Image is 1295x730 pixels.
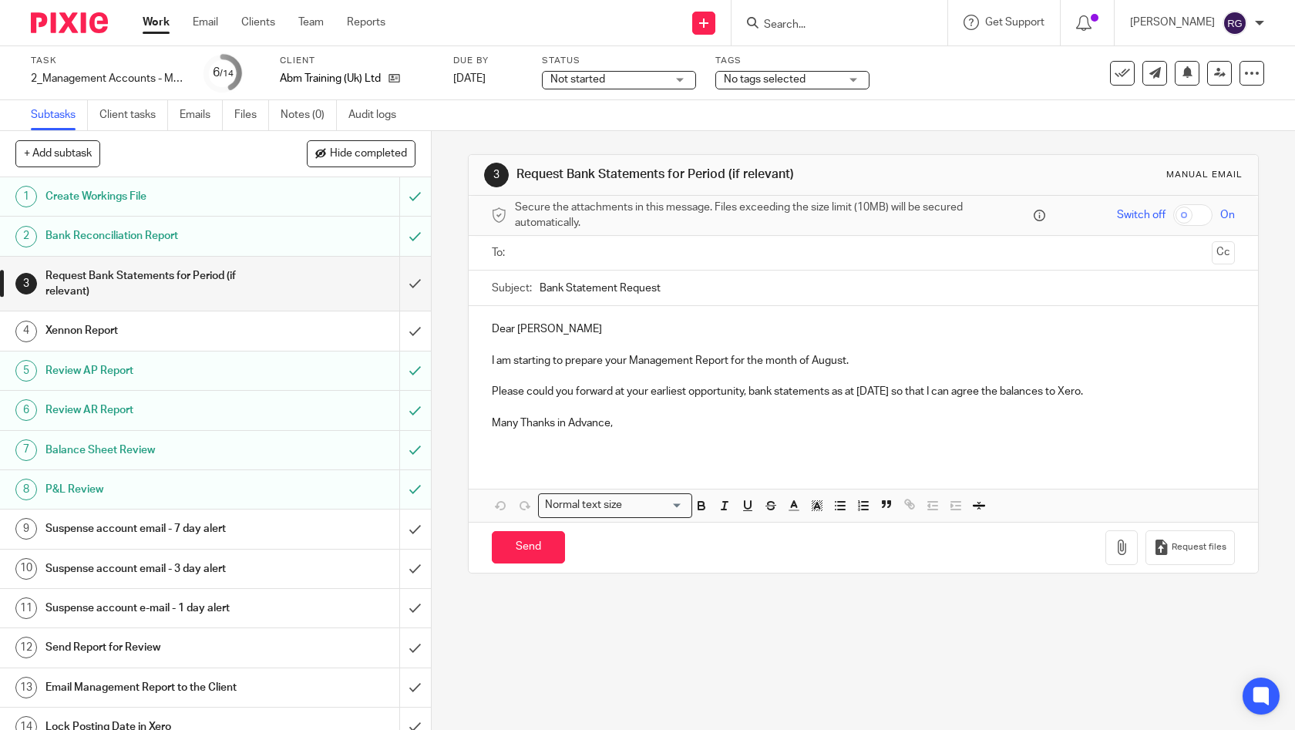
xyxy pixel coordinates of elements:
[15,558,37,580] div: 10
[492,245,509,261] label: To:
[31,71,185,86] div: 2_Management Accounts - Monthly - NEW - FWD
[15,439,37,461] div: 7
[15,518,37,540] div: 9
[193,15,218,30] a: Email
[45,319,271,342] h1: Xennon Report
[45,597,271,620] h1: Suspense account e-mail - 1 day alert
[1220,207,1235,223] span: On
[627,497,683,513] input: Search for option
[985,17,1044,28] span: Get Support
[1130,15,1215,30] p: [PERSON_NAME]
[220,69,234,78] small: /14
[280,71,381,86] p: Abm Training (Uk) Ltd
[298,15,324,30] a: Team
[1172,541,1226,553] span: Request files
[715,55,869,67] label: Tags
[1223,11,1247,35] img: svg%3E
[31,55,185,67] label: Task
[492,415,1236,431] p: Many Thanks in Advance,
[542,497,626,513] span: Normal text size
[99,100,168,130] a: Client tasks
[280,55,434,67] label: Client
[484,163,509,187] div: 3
[15,226,37,247] div: 2
[453,73,486,84] span: [DATE]
[330,148,407,160] span: Hide completed
[492,384,1236,399] p: Please could you forward at your earliest opportunity, bank statements as at [DATE] so that I can...
[15,637,37,658] div: 12
[348,100,408,130] a: Audit logs
[45,439,271,462] h1: Balance Sheet Review
[1145,530,1235,565] button: Request files
[45,676,271,699] h1: Email Management Report to the Client
[45,224,271,247] h1: Bank Reconciliation Report
[15,321,37,342] div: 4
[180,100,223,130] a: Emails
[453,55,523,67] label: Due by
[45,399,271,422] h1: Review AR Report
[542,55,696,67] label: Status
[492,281,532,296] label: Subject:
[143,15,170,30] a: Work
[15,677,37,698] div: 13
[538,493,692,517] div: Search for option
[516,167,896,183] h1: Request Bank Statements for Period (if relevant)
[45,359,271,382] h1: Review AP Report
[762,19,901,32] input: Search
[724,74,806,85] span: No tags selected
[1117,207,1165,223] span: Switch off
[15,273,37,294] div: 3
[15,399,37,421] div: 6
[241,15,275,30] a: Clients
[45,264,271,304] h1: Request Bank Statements for Period (if relevant)
[31,100,88,130] a: Subtasks
[15,360,37,382] div: 5
[31,12,108,33] img: Pixie
[492,353,1236,368] p: I am starting to prepare your Management Report for the month of August.
[281,100,337,130] a: Notes (0)
[550,74,605,85] span: Not started
[15,597,37,619] div: 11
[15,186,37,207] div: 1
[45,478,271,501] h1: P&L Review
[307,140,415,167] button: Hide completed
[1212,241,1235,264] button: Cc
[15,479,37,500] div: 8
[45,636,271,659] h1: Send Report for Review
[234,100,269,130] a: Files
[347,15,385,30] a: Reports
[45,517,271,540] h1: Suspense account email - 7 day alert
[45,557,271,580] h1: Suspense account email - 3 day alert
[1166,169,1243,181] div: Manual email
[15,140,100,167] button: + Add subtask
[492,531,565,564] input: Send
[492,321,1236,337] p: Dear [PERSON_NAME]
[45,185,271,208] h1: Create Workings File
[515,200,1031,231] span: Secure the attachments in this message. Files exceeding the size limit (10MB) will be secured aut...
[213,64,234,82] div: 6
